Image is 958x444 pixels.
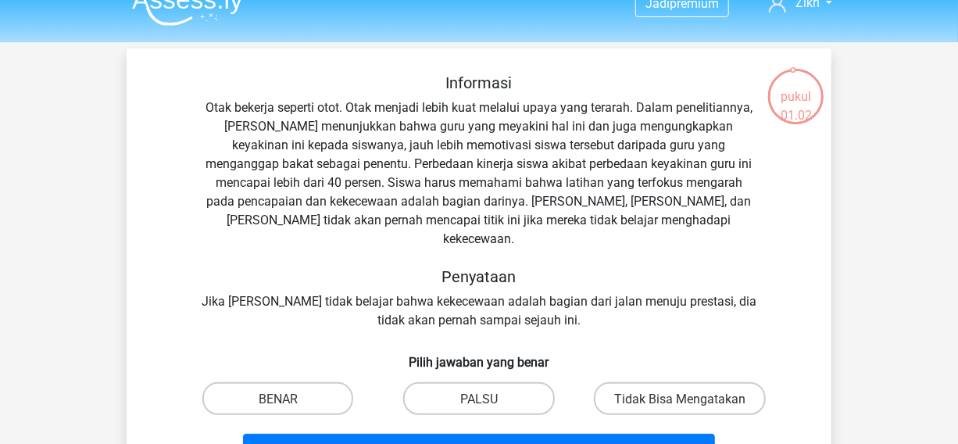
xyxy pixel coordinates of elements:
[460,392,498,406] font: PALSU
[446,73,513,92] font: Informasi
[202,294,756,328] font: Jika [PERSON_NAME] tidak belajar bahwa kekecewaan adalah bagian dari jalan menuju prestasi, dia t...
[206,100,752,246] font: Otak bekerja seperti otot. Otak menjadi lebih kuat melalui upaya yang terarah. Dalam penelitianny...
[781,89,812,123] font: pukul 01.02
[442,267,517,286] font: Penyataan
[614,392,745,406] font: Tidak Bisa Mengatakan
[259,392,298,406] font: BENAR
[409,355,549,370] font: Pilih jawaban yang benar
